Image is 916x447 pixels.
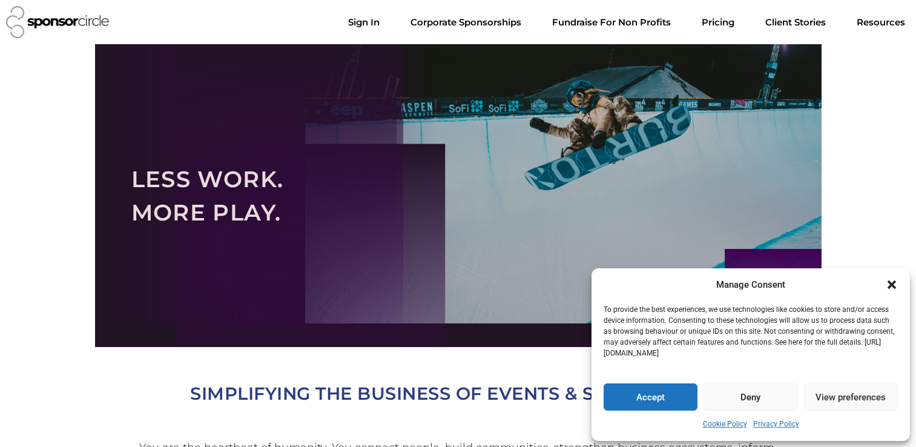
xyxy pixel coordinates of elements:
button: View preferences [804,383,898,411]
a: Cookie Policy [703,417,747,432]
a: Fundraise For Non ProfitsMenu Toggle [542,10,680,35]
font: Corporate Sponsorships [410,16,521,28]
img: Sponsor Circle logo [6,6,109,38]
a: Pricing [692,10,744,35]
a: Privacy Policy [753,417,799,432]
h2: SIMPLIFYING THE BUSINESS OF EVENTS & SPORTS TEAMS [119,379,797,408]
nav: Menu [338,10,915,35]
font: Resources [857,16,905,28]
a: Corporate SponsorshipsMenu Toggle [401,10,531,35]
h2: LESS WORK. MORE PLAY. [131,162,785,230]
a: Sign In [338,10,389,35]
a: Client Stories [756,10,835,35]
button: Accept [604,383,697,411]
div: Close dialogue [886,279,898,291]
div: Manage Consent [716,277,785,293]
p: To provide the best experiences, we use technologies like cookies to store and/or access device i... [604,304,897,359]
button: Deny [703,383,797,411]
font: Fundraise For Non Profits [552,16,671,28]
